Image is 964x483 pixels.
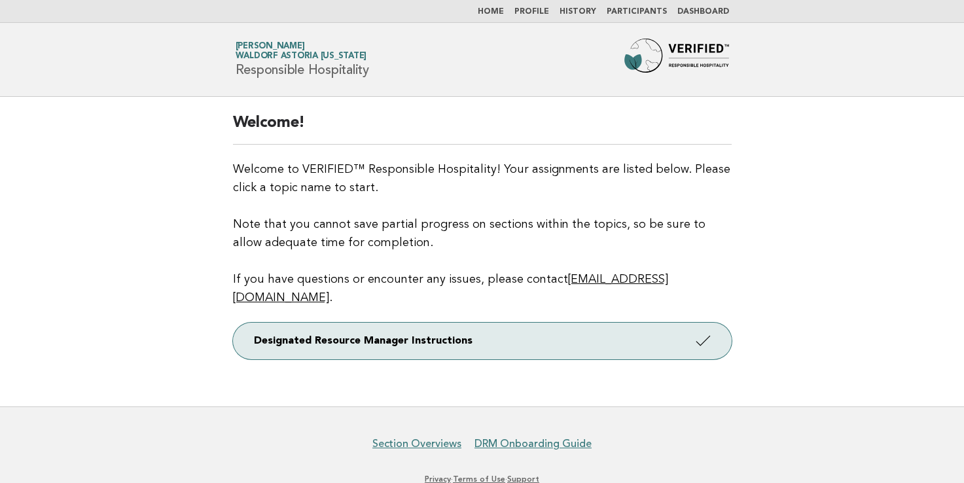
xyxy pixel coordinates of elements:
a: DRM Onboarding Guide [474,437,592,450]
a: Home [478,8,504,16]
p: Welcome to VERIFIED™ Responsible Hospitality! Your assignments are listed below. Please click a t... [233,160,732,307]
a: Section Overviews [372,437,461,450]
h1: Responsible Hospitality [236,43,369,77]
a: Designated Resource Manager Instructions [233,323,732,359]
a: Dashboard [677,8,729,16]
img: Forbes Travel Guide [624,39,729,80]
a: [PERSON_NAME]Waldorf Astoria [US_STATE] [236,42,367,60]
a: Profile [514,8,549,16]
span: Waldorf Astoria [US_STATE] [236,52,367,61]
a: Participants [607,8,667,16]
h2: Welcome! [233,113,732,145]
a: History [560,8,596,16]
